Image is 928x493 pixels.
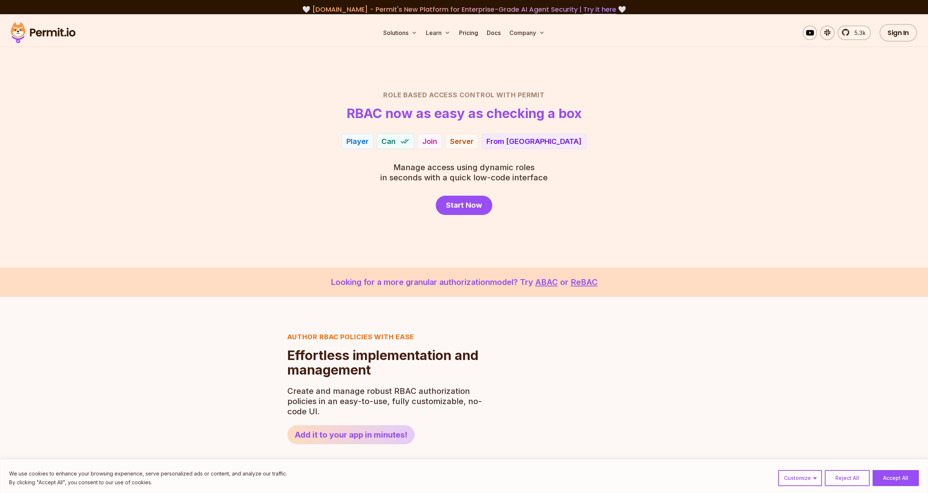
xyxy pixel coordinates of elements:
div: Join [422,136,437,146]
h2: Effortless implementation and management [287,348,486,377]
a: Docs [484,26,504,40]
button: Customize [778,470,822,486]
h1: RBAC now as easy as checking a box [347,106,582,121]
h3: Author RBAC POLICIES with EASE [287,332,486,342]
a: ReBAC [571,277,598,287]
p: in seconds with a quick low-code interface [380,162,548,183]
button: Reject All [825,470,870,486]
span: [DOMAIN_NAME] - Permit's New Platform for Enterprise-Grade AI Agent Security | [312,5,616,14]
button: Accept All [873,470,919,486]
a: Sign In [880,24,917,42]
span: Can [381,136,396,146]
h2: Role Based Access Control [209,90,719,100]
div: Player [346,136,369,146]
a: Add it to your app in minutes! [287,425,415,444]
p: We use cookies to enhance your browsing experience, serve personalized ads or content, and analyz... [9,469,287,478]
p: Create and manage robust RBAC authorization policies in an easy-to-use, fully customizable, no-co... [287,386,486,416]
span: with Permit [496,90,545,100]
div: Server [450,136,474,146]
button: Company [506,26,548,40]
a: ABAC [535,277,558,287]
div: From [GEOGRAPHIC_DATA] [486,136,582,146]
img: Permit logo [7,20,79,45]
span: Manage access using dynamic roles [380,162,548,172]
a: Start Now [436,196,492,215]
a: Pricing [456,26,481,40]
span: Start Now [446,200,482,210]
p: By clicking "Accept All", you consent to our use of cookies. [9,478,287,487]
a: 5.3k [838,26,871,40]
div: 🤍 🤍 [18,4,910,15]
button: Learn [423,26,453,40]
button: Solutions [380,26,420,40]
a: Try it here [583,5,616,14]
span: 5.3k [850,28,866,37]
p: Looking for a more granular authorization model? Try or [18,276,910,288]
